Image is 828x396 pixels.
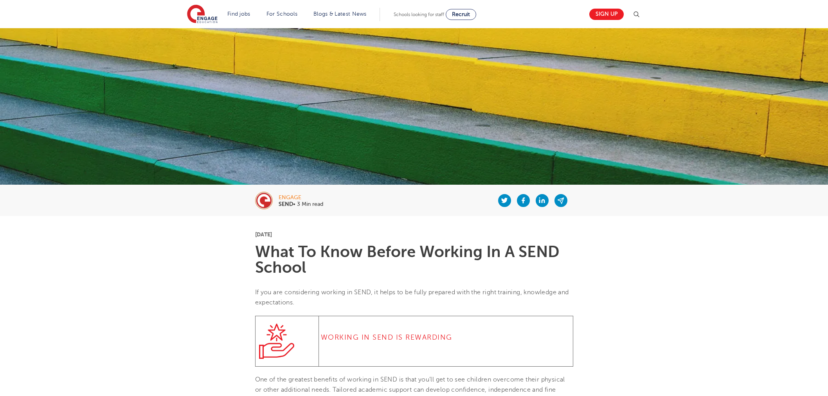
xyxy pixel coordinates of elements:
[255,232,573,237] p: [DATE]
[313,11,367,17] a: Blogs & Latest News
[279,201,293,207] b: SEND
[227,11,250,17] a: Find jobs
[255,244,573,275] h1: What To Know Before Working In A SEND School
[446,9,476,20] a: Recruit
[589,9,624,20] a: Sign up
[452,11,470,17] span: Recruit
[321,333,571,342] h4: Working IN SEND is rewarding
[255,289,569,306] span: If you are considering working in SEND, it helps to be fully prepared with the right training, kn...
[279,202,323,207] p: • 3 Min read
[394,12,444,17] span: Schools looking for staff
[266,11,297,17] a: For Schools
[187,5,218,24] img: Engage Education
[279,195,323,200] div: engage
